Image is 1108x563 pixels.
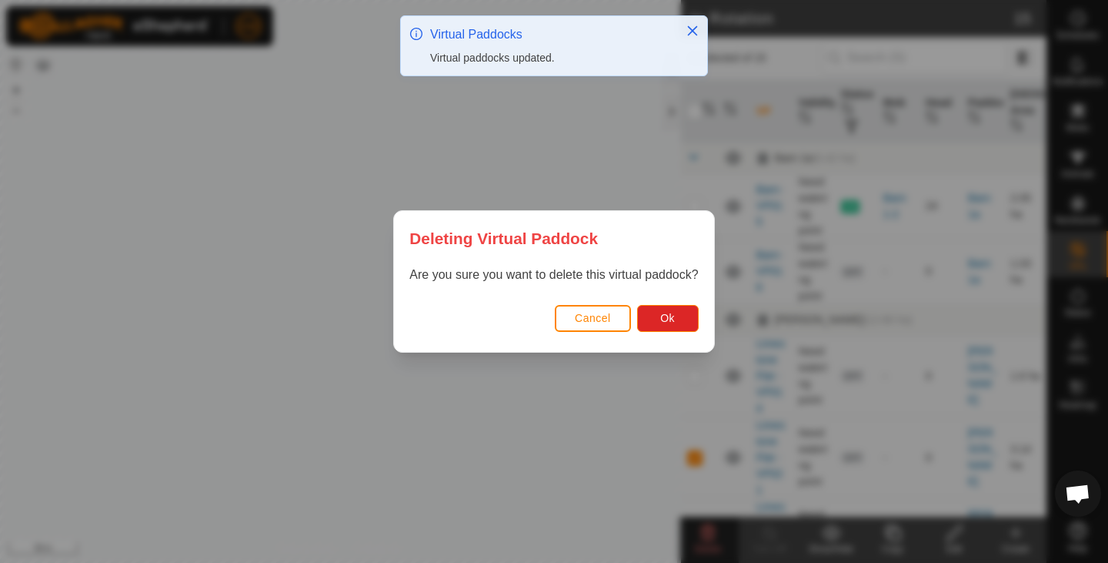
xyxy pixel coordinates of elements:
[575,312,611,324] span: Cancel
[555,305,631,332] button: Cancel
[637,305,699,332] button: Ok
[409,266,698,284] p: Are you sure you want to delete this virtual paddock?
[430,50,670,66] div: Virtual paddocks updated.
[1055,471,1101,517] div: Open chat
[430,25,670,44] div: Virtual Paddocks
[682,20,703,42] button: Close
[660,312,675,324] span: Ok
[409,226,598,250] span: Deleting Virtual Paddock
